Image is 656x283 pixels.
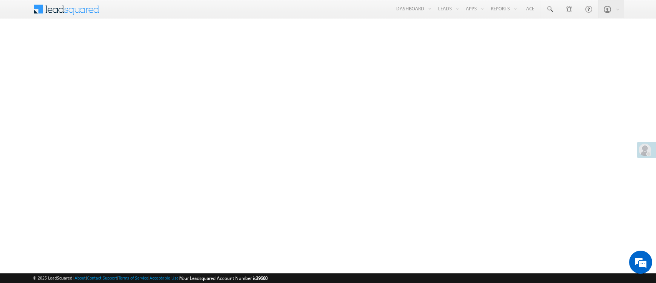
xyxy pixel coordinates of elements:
[87,275,117,280] a: Contact Support
[149,275,179,280] a: Acceptable Use
[256,275,267,281] span: 39660
[33,275,267,282] span: © 2025 LeadSquared | | | | |
[75,275,86,280] a: About
[180,275,267,281] span: Your Leadsquared Account Number is
[118,275,148,280] a: Terms of Service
